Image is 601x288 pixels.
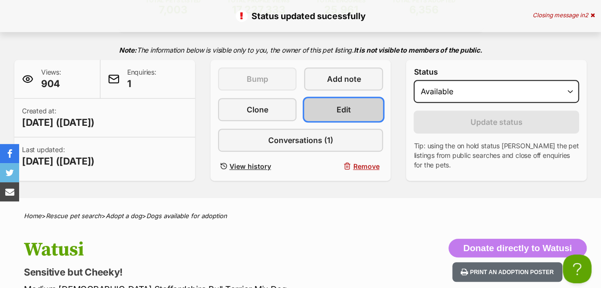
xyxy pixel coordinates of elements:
[218,67,297,90] button: Bump
[268,134,333,146] span: Conversations (1)
[10,10,591,22] p: Status updated sucessfully
[119,46,137,54] strong: Note:
[414,141,579,170] p: Tip: using the on hold status [PERSON_NAME] the pet listings from public searches and close off e...
[22,145,95,168] p: Last updated:
[448,239,587,258] button: Donate directly to Watusi
[127,67,156,90] p: Enquiries:
[337,104,351,115] span: Edit
[22,116,95,129] span: [DATE] ([DATE])
[22,106,95,129] p: Created at:
[106,212,142,220] a: Adopt a dog
[218,129,383,152] a: Conversations (1)
[353,161,379,171] span: Remove
[327,73,361,85] span: Add note
[585,11,588,19] span: 2
[563,255,591,283] iframe: Help Scout Beacon - Open
[41,67,61,90] p: Views:
[304,159,383,173] button: Remove
[146,212,227,220] a: Dogs available for adoption
[247,104,268,115] span: Clone
[304,67,383,90] a: Add note
[354,46,482,54] strong: It is not visible to members of the public.
[304,98,383,121] a: Edit
[24,266,367,279] p: Sensitive but Cheeky!
[533,12,595,19] div: Closing message in
[414,67,579,76] label: Status
[127,77,156,90] span: 1
[22,155,95,168] span: [DATE] ([DATE])
[229,161,271,171] span: View history
[414,111,579,133] button: Update status
[24,212,42,220] a: Home
[41,77,61,90] span: 904
[218,159,297,173] a: View history
[218,98,297,121] a: Clone
[452,262,562,282] button: Print an adoption poster
[247,73,268,85] span: Bump
[14,40,587,60] p: The information below is visible only to you, the owner of this pet listing.
[470,116,523,128] span: Update status
[46,212,101,220] a: Rescue pet search
[24,239,367,261] h1: Watusi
